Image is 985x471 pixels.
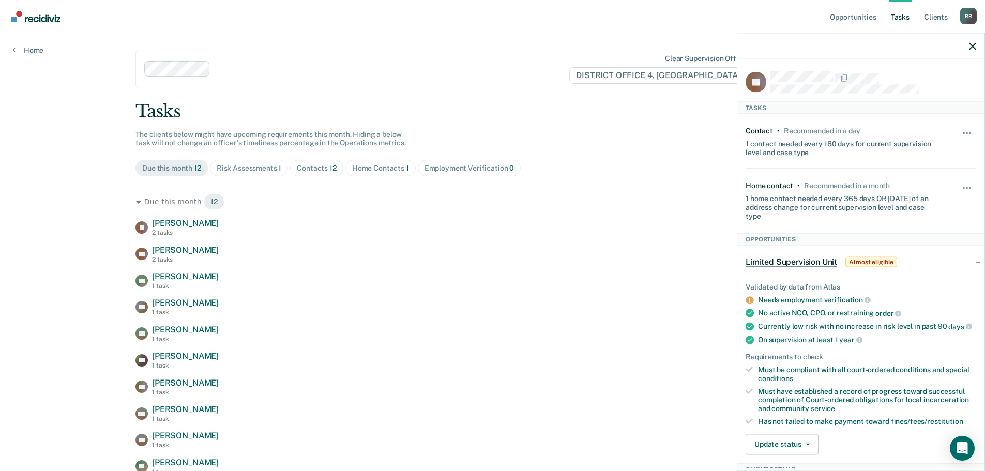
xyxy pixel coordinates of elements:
div: Clear supervision officers [665,54,753,63]
div: Validated by data from Atlas [746,282,976,291]
div: 1 task [152,282,219,290]
div: Due this month [142,164,201,173]
button: Profile dropdown button [960,8,977,24]
span: [PERSON_NAME] [152,271,219,281]
div: 1 task [152,362,219,369]
span: fines/fees/restitution [891,417,963,425]
span: [PERSON_NAME] [152,245,219,255]
span: 0 [509,164,514,172]
div: 1 task [152,415,219,422]
div: Home contact [746,181,793,190]
span: year [839,336,862,344]
span: order [875,309,901,317]
div: 1 task [152,336,219,343]
span: Almost eligible [845,256,897,267]
div: Recommended in a day [784,126,860,135]
div: Currently low risk with no increase in risk level in past 90 [758,322,976,331]
div: 1 task [152,309,219,316]
div: Contacts [297,164,337,173]
div: Must have established a record of progress toward successful completion of Court-ordered obligati... [758,387,976,413]
div: 1 task [152,442,219,449]
span: [PERSON_NAME] [152,431,219,440]
div: On supervision at least 1 [758,335,976,344]
div: 1 contact needed every 180 days for current supervision level and case type [746,135,938,157]
div: Tasks [737,101,984,114]
img: Recidiviz [11,11,60,22]
span: 1 [406,164,409,172]
div: No active NCO, CPO, or restraining [758,309,976,318]
span: The clients below might have upcoming requirements this month. Hiding a below task will not chang... [135,130,406,147]
div: R R [960,8,977,24]
div: Has not failed to make payment toward [758,417,976,426]
div: Recommended in a month [804,181,890,190]
span: days [948,322,972,330]
div: Risk Assessments [217,164,282,173]
div: Opportunities [737,233,984,245]
div: 1 home contact needed every 365 days OR [DATE] of an address change for current supervision level... [746,190,938,220]
span: [PERSON_NAME] [152,404,219,414]
div: 2 tasks [152,256,219,263]
div: Home Contacts [352,164,409,173]
div: 1 task [152,389,219,396]
span: [PERSON_NAME] [152,378,219,388]
span: service [811,404,835,413]
div: Needs employment verification [758,295,976,305]
span: 1 [278,164,281,172]
span: 12 [329,164,337,172]
div: • [777,126,780,135]
span: [PERSON_NAME] [152,218,219,228]
a: Home [12,45,43,55]
span: [PERSON_NAME] [152,298,219,308]
div: Must be compliant with all court-ordered conditions and special conditions [758,365,976,383]
span: 12 [194,164,201,172]
span: [PERSON_NAME] [152,351,219,361]
div: Employment Verification [425,164,514,173]
div: Limited Supervision UnitAlmost eligible [737,245,984,278]
div: 2 tasks [152,229,219,236]
span: [PERSON_NAME] [152,458,219,467]
div: • [797,181,800,190]
span: Limited Supervision Unit [746,256,837,267]
div: Open Intercom Messenger [950,436,975,461]
div: Due this month [135,193,850,210]
span: DISTRICT OFFICE 4, [GEOGRAPHIC_DATA] [569,67,755,84]
button: Update status [746,434,819,454]
div: Contact [746,126,773,135]
span: 12 [204,193,224,210]
div: Tasks [135,101,850,122]
div: Requirements to check [746,353,976,361]
span: [PERSON_NAME] [152,325,219,335]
